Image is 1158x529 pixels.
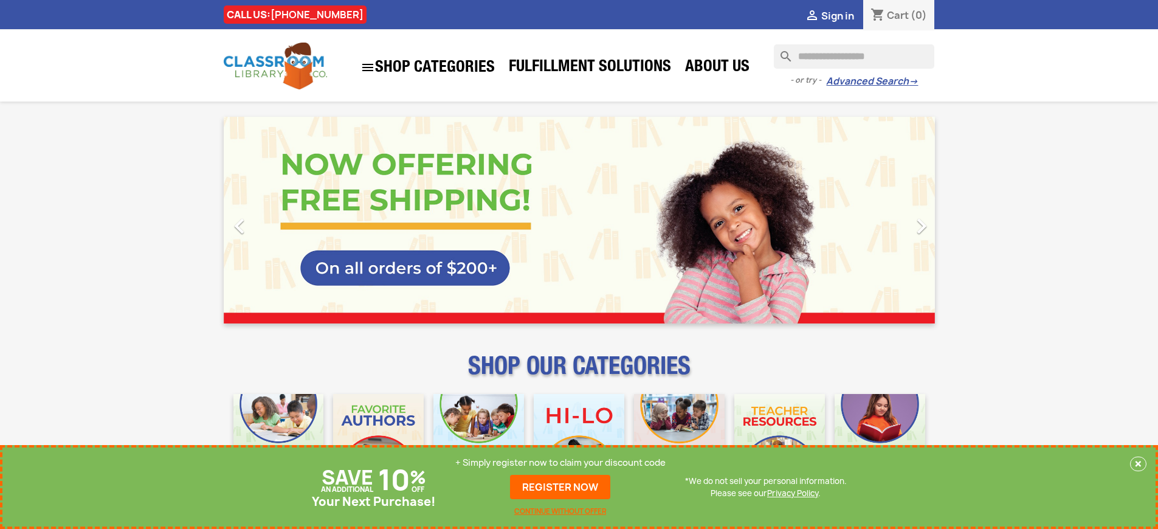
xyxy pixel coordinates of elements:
a: Previous [224,117,331,323]
img: CLC_Favorite_Authors_Mobile.jpg [333,394,424,485]
span: Cart [887,9,909,22]
img: CLC_Teacher_Resources_Mobile.jpg [734,394,825,485]
img: CLC_Phonics_And_Decodables_Mobile.jpg [433,394,524,485]
a:  Sign in [805,9,854,22]
img: CLC_HiLo_Mobile.jpg [534,394,624,485]
div: CALL US: [224,5,367,24]
span: - or try - [790,74,826,86]
a: Advanced Search→ [826,75,918,88]
img: CLC_Fiction_Nonfiction_Mobile.jpg [634,394,725,485]
a: Fulfillment Solutions [503,56,677,80]
img: CLC_Dyslexia_Mobile.jpg [835,394,925,485]
a: SHOP CATEGORIES [354,54,501,81]
i: shopping_cart [870,9,885,23]
span: (0) [911,9,927,22]
ul: Carousel container [224,117,935,323]
i: search [774,44,788,59]
p: SHOP OUR CATEGORIES [224,362,935,384]
i:  [906,211,937,241]
span: → [909,75,918,88]
img: Classroom Library Company [224,43,327,89]
i:  [805,9,819,24]
span: Sign in [821,9,854,22]
input: Search [774,44,934,69]
a: Next [828,117,935,323]
i:  [224,211,255,241]
img: CLC_Bulk_Mobile.jpg [233,394,324,485]
a: [PHONE_NUMBER] [271,8,364,21]
a: About Us [679,56,756,80]
i:  [360,60,375,75]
